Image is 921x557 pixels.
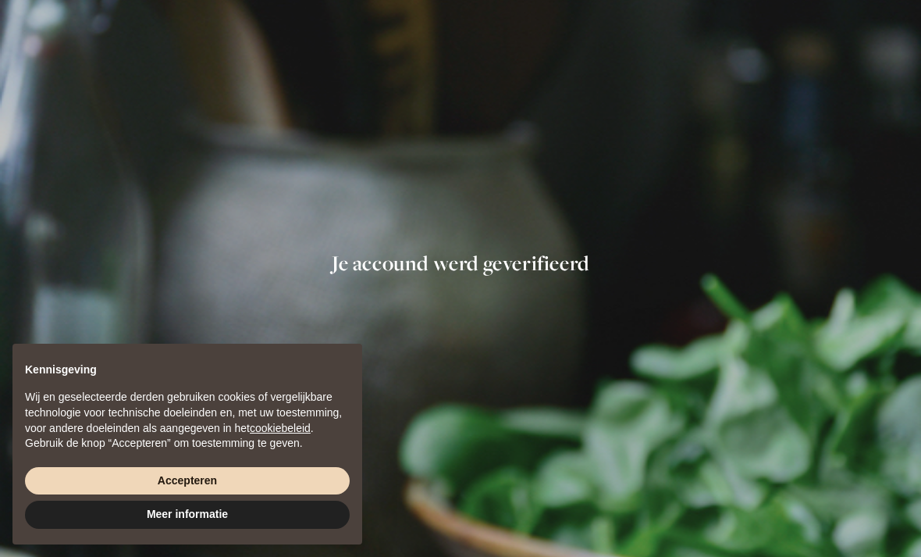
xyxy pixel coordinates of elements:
iframe: Ybug feedback widget [813,526,909,557]
h2: Kennisgeving [25,362,350,378]
button: Accepteren [25,467,350,495]
a: cookiebeleid [250,422,311,434]
h1: Je accound werd geverifieerd [304,251,617,275]
p: Gebruik de knop “Accepteren” om toestemming te geven. [25,436,350,452]
p: Wij en geselecteerde derden gebruiken cookies of vergelijkbare technologie voor technische doelei... [25,390,350,436]
button: Meer informatie [25,501,350,529]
